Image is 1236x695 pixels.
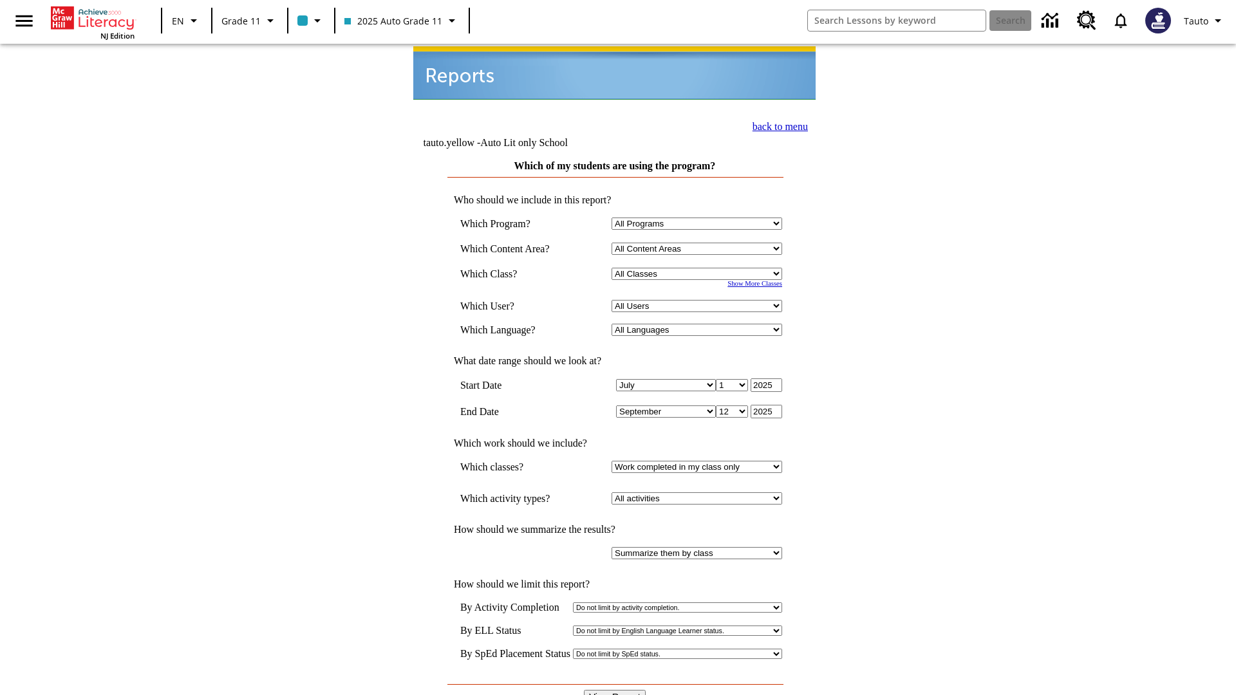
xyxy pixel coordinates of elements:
[172,14,184,28] span: EN
[1138,4,1179,37] button: Select a new avatar
[1069,3,1104,38] a: Resource Center, Will open in new tab
[1034,3,1069,39] a: Data Center
[51,4,135,41] div: Home
[100,31,135,41] span: NJ Edition
[292,9,330,32] button: Class color is light blue. Change class color
[514,160,716,171] a: Which of my students are using the program?
[460,218,568,230] td: Which Program?
[460,648,570,660] td: By SpEd Placement Status
[460,625,570,636] td: By ELL Status
[753,121,808,132] a: back to menu
[447,579,782,590] td: How should we limit this report?
[1184,14,1208,28] span: Tauto
[339,9,465,32] button: Class: 2025 Auto Grade 11, Select your class
[216,9,283,32] button: Grade: Grade 11, Select a grade
[460,324,568,336] td: Which Language?
[447,524,782,535] td: How should we summarize the results?
[727,280,782,287] a: Show More Classes
[460,300,568,312] td: Which User?
[1179,9,1231,32] button: Profile/Settings
[447,194,782,206] td: Who should we include in this report?
[5,2,43,40] button: Open side menu
[221,14,261,28] span: Grade 11
[423,137,659,149] td: tauto.yellow -
[166,9,207,32] button: Language: EN, Select a language
[460,243,550,254] nobr: Which Content Area?
[460,405,568,418] td: End Date
[460,602,570,613] td: By Activity Completion
[1145,8,1171,33] img: Avatar
[808,10,986,31] input: search field
[447,355,782,367] td: What date range should we look at?
[344,14,442,28] span: 2025 Auto Grade 11
[460,378,568,392] td: Start Date
[460,268,568,280] td: Which Class?
[460,492,568,505] td: Which activity types?
[460,461,568,473] td: Which classes?
[1104,4,1138,37] a: Notifications
[447,438,782,449] td: Which work should we include?
[413,46,816,100] img: header
[480,137,568,148] nobr: Auto Lit only School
